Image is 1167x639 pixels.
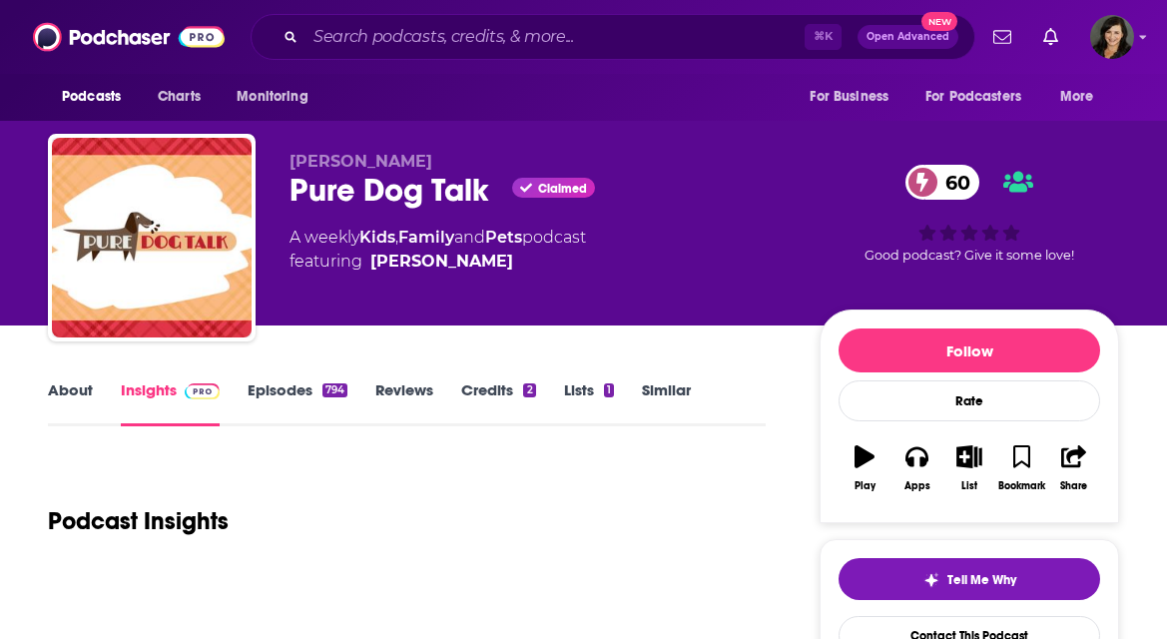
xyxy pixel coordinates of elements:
[810,83,888,111] span: For Business
[858,25,958,49] button: Open AdvancedNew
[805,24,842,50] span: ⌘ K
[912,78,1050,116] button: open menu
[867,32,949,42] span: Open Advanced
[185,383,220,399] img: Podchaser Pro
[1060,83,1094,111] span: More
[947,572,1016,588] span: Tell Me Why
[33,18,225,56] img: Podchaser - Follow, Share and Rate Podcasts
[998,480,1045,492] div: Bookmark
[251,14,975,60] div: Search podcasts, credits, & more...
[1090,15,1134,59] button: Show profile menu
[904,480,930,492] div: Apps
[1090,15,1134,59] span: Logged in as ShannonLeighKeenan
[905,165,980,200] a: 60
[62,83,121,111] span: Podcasts
[923,572,939,588] img: tell me why sparkle
[1090,15,1134,59] img: User Profile
[305,21,805,53] input: Search podcasts, credits, & more...
[1048,432,1100,504] button: Share
[375,380,433,426] a: Reviews
[290,250,586,274] span: featuring
[461,380,535,426] a: Credits2
[398,228,454,247] a: Family
[145,78,213,116] a: Charts
[855,480,875,492] div: Play
[985,20,1019,54] a: Show notifications dropdown
[839,328,1100,372] button: Follow
[359,228,395,247] a: Kids
[1060,480,1087,492] div: Share
[865,248,1074,263] span: Good podcast? Give it some love!
[839,380,1100,421] div: Rate
[839,558,1100,600] button: tell me why sparkleTell Me Why
[1046,78,1119,116] button: open menu
[961,480,977,492] div: List
[48,78,147,116] button: open menu
[237,83,307,111] span: Monitoring
[121,380,220,426] a: InsightsPodchaser Pro
[158,83,201,111] span: Charts
[290,226,586,274] div: A weekly podcast
[322,383,347,397] div: 794
[642,380,691,426] a: Similar
[48,506,229,536] h1: Podcast Insights
[796,78,913,116] button: open menu
[485,228,522,247] a: Pets
[564,380,614,426] a: Lists1
[890,432,942,504] button: Apps
[290,152,432,171] span: [PERSON_NAME]
[52,138,252,337] img: Pure Dog Talk
[943,432,995,504] button: List
[395,228,398,247] span: ,
[839,432,890,504] button: Play
[925,83,1021,111] span: For Podcasters
[454,228,485,247] span: and
[248,380,347,426] a: Episodes794
[1035,20,1066,54] a: Show notifications dropdown
[538,184,587,194] span: Claimed
[820,152,1119,276] div: 60Good podcast? Give it some love!
[604,383,614,397] div: 1
[48,380,93,426] a: About
[921,12,957,31] span: New
[223,78,333,116] button: open menu
[995,432,1047,504] button: Bookmark
[523,383,535,397] div: 2
[370,250,513,274] a: [PERSON_NAME]
[925,165,980,200] span: 60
